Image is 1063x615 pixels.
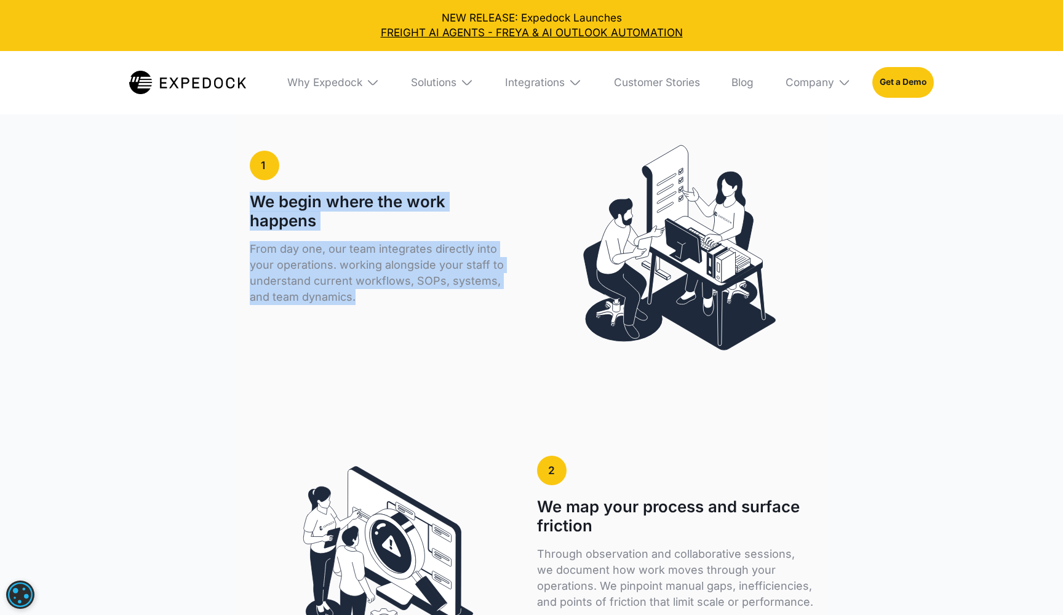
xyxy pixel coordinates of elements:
div: Solutions [411,76,456,89]
h1: We begin where the work happens [250,192,510,231]
div: NEW RELEASE: Expedock Launches [10,10,1053,40]
p: From day one, our team integrates directly into your operations. working alongside your staff to ... [250,241,510,305]
a: FREIGHT AI AGENTS - FREYA & AI OUTLOOK AUTOMATION [10,25,1053,40]
div: Solutions [400,51,484,114]
div: Company [786,76,834,89]
div: Why Expedock [287,76,362,89]
div: Integrations [495,51,592,114]
a: Get a Demo [872,67,934,98]
h1: We map your process and surface friction [537,498,813,536]
div: Company [774,51,861,114]
div: Why Expedock [277,51,390,114]
a: 2 [537,456,567,485]
a: 1 [250,151,279,180]
div: Integrations [505,76,565,89]
a: Customer Stories [603,51,710,114]
p: Through observation and collaborative sessions, we document how work moves through your operation... [537,546,813,610]
iframe: Chat Widget [1001,556,1063,615]
a: Blog [721,51,764,114]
